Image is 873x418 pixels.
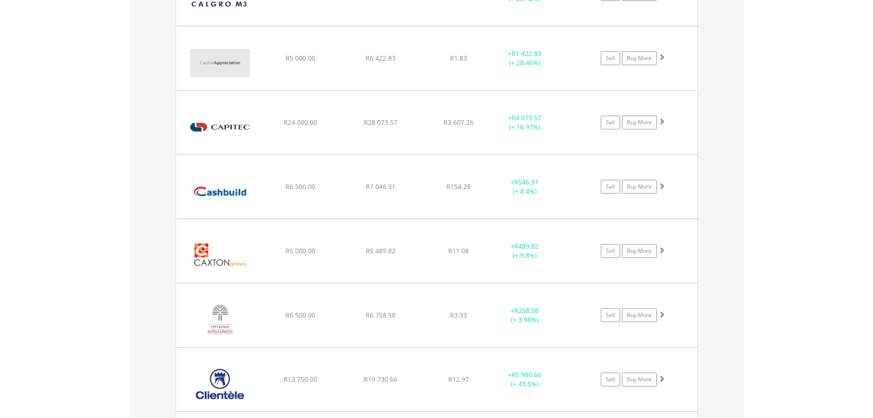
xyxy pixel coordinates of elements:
span: R12.97 [448,375,469,384]
img: EQU.ZA.CAT.png [181,231,259,280]
a: Sell [601,308,620,322]
a: Buy More [622,373,657,386]
span: R5 489.82 [366,246,395,255]
a: Buy More [622,51,657,65]
img: EQU.ZA.CLI.png [181,359,259,409]
span: R154.28 [446,182,471,191]
span: R489.82 [514,242,538,251]
div: + (+ 43.5%) [490,370,560,389]
span: R11.08 [448,246,469,255]
img: EQU.ZA.CSB.png [181,167,259,216]
span: R7 046.31 [366,182,395,191]
a: Buy More [622,308,657,322]
span: R258.58 [514,306,538,315]
div: + (+ 9.8%) [490,242,560,260]
span: R1.83 [450,54,467,62]
span: R28 073.57 [364,118,397,127]
span: R6 500.00 [286,182,315,191]
a: Buy More [622,116,657,129]
div: + (+ 28.46%) [490,49,560,67]
a: Sell [601,180,620,194]
a: Sell [601,116,620,129]
div: + (+ 16.97%) [490,113,560,132]
div: + (+ 8.4%) [490,178,560,196]
span: R6 422.83 [366,54,395,62]
span: R3 607.26 [444,118,473,127]
span: R1 422.83 [511,49,541,58]
span: R546.31 [514,178,538,186]
span: R5 000.00 [286,246,315,255]
span: R6 758.58 [366,311,395,319]
a: Buy More [622,180,657,194]
span: R5 980.66 [511,370,541,379]
span: R5 000.00 [286,54,315,62]
img: EQU.ZA.CLH.png [181,295,259,345]
img: EQU.ZA.CPI.png [181,102,259,152]
a: Sell [601,51,620,65]
span: R13 750.00 [284,375,317,384]
a: Buy More [622,244,657,258]
span: R3.93 [450,311,467,319]
span: R4 073.57 [511,113,541,122]
span: R19 730.66 [364,375,397,384]
a: Sell [601,373,620,386]
div: + (+ 3.98%) [490,306,560,324]
span: R6 500.00 [286,311,315,319]
span: R24 000.00 [284,118,317,127]
a: Sell [601,244,620,258]
img: EQU.ZA.CTA.png [181,38,259,88]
